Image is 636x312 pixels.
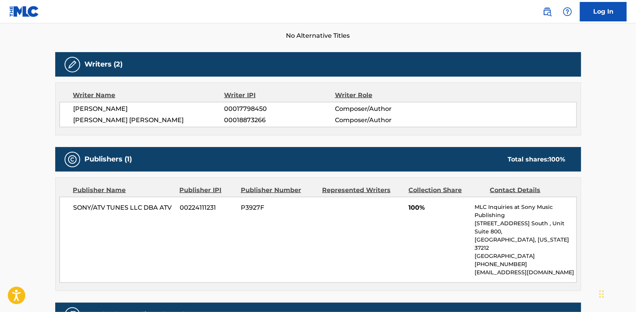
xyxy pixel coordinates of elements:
[68,60,77,69] img: Writers
[73,91,224,100] div: Writer Name
[74,104,224,114] span: [PERSON_NAME]
[475,236,576,252] p: [GEOGRAPHIC_DATA], [US_STATE] 37212
[224,104,335,114] span: 00017798450
[85,155,132,164] h5: Publishers (1)
[241,203,316,212] span: P3927F
[549,156,566,163] span: 100 %
[475,260,576,268] p: [PHONE_NUMBER]
[563,7,572,16] img: help
[543,7,552,16] img: search
[408,203,469,212] span: 100%
[490,186,566,195] div: Contact Details
[475,252,576,260] p: [GEOGRAPHIC_DATA]
[580,2,627,21] a: Log In
[335,116,436,125] span: Composer/Author
[74,116,224,125] span: [PERSON_NAME] [PERSON_NAME]
[241,186,316,195] div: Publisher Number
[475,268,576,277] p: [EMAIL_ADDRESS][DOMAIN_NAME]
[55,31,581,40] span: No Alternative Titles
[560,4,575,19] div: Help
[335,104,436,114] span: Composer/Author
[74,203,174,212] span: SONY/ATV TUNES LLC DBA ATV
[85,60,123,69] h5: Writers (2)
[335,91,436,100] div: Writer Role
[599,282,604,306] div: Drag
[73,186,174,195] div: Publisher Name
[180,203,235,212] span: 00224111231
[224,116,335,125] span: 00018873266
[68,155,77,164] img: Publishers
[224,91,335,100] div: Writer IPI
[408,186,484,195] div: Collection Share
[540,4,555,19] a: Public Search
[180,186,235,195] div: Publisher IPI
[475,203,576,219] p: MLC Inquiries at Sony Music Publishing
[508,155,566,164] div: Total shares:
[9,6,39,17] img: MLC Logo
[597,275,636,312] iframe: Chat Widget
[475,219,576,236] p: [STREET_ADDRESS] South , Unit Suite 800,
[322,186,403,195] div: Represented Writers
